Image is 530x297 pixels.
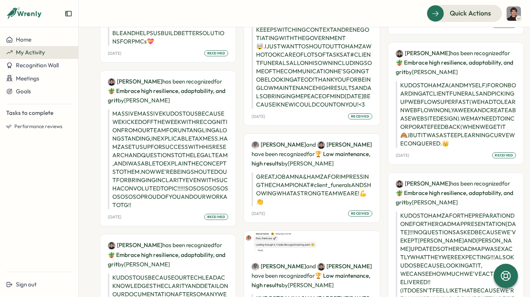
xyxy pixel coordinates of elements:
[317,141,372,149] a: Hamza Atique[PERSON_NAME]
[108,51,121,56] p: [DATE]
[317,262,372,271] a: Hamza Atique[PERSON_NAME]
[307,272,315,279] span: for
[65,10,72,17] button: Expand sidebar
[214,78,222,85] span: for
[108,241,162,249] a: Hamza Atique[PERSON_NAME]
[396,180,403,188] img: Hamza Atique
[502,49,510,57] span: for
[108,77,228,105] p: has been recognized by [PERSON_NAME]
[108,87,225,104] span: 🪴 Embrace high resilience, adaptability, and grit
[252,263,259,271] img: Amna Khattak
[252,261,372,290] p: have been recognized by [PERSON_NAME]
[396,49,450,57] a: Hamza Atique[PERSON_NAME]
[214,241,222,249] span: for
[252,140,372,168] p: have been recognized by [PERSON_NAME]
[252,141,306,149] a: Amna Khattak[PERSON_NAME]
[396,48,516,77] p: has been recognized by [PERSON_NAME]
[16,88,31,95] span: Goals
[252,211,265,216] p: [DATE]
[252,114,265,119] p: [DATE]
[507,6,521,21] img: Hamza Atique
[502,180,510,187] span: for
[317,141,325,149] img: Hamza Atique
[252,141,259,149] img: Amna Khattak
[495,153,513,158] span: received
[244,231,379,255] img: Recognition Image
[108,110,228,209] p: MASSIVE MASSIVE KUDOS TO US BECAUSE WE KICKED OFF THE WEEK WITH RECOGNITION FROM OUR TEAM FOR UNT...
[307,150,315,158] span: for
[252,272,370,289] span: 🏆 Low maintenance, high results
[450,8,491,18] span: Quick Actions
[252,262,306,271] a: Amna Khattak[PERSON_NAME]
[306,262,316,271] span: and
[317,263,325,271] img: Hamza Atique
[16,36,31,43] span: Home
[207,214,225,220] span: received
[351,114,369,119] span: received
[108,215,121,220] p: [DATE]
[396,153,409,158] p: [DATE]
[252,173,372,206] p: GREAT JOB AMNA & HAMZA FOR IMPRESSING THE CHAMPION AT #client_funerals AND SHOWING WHAT A STRONG ...
[16,75,39,82] span: Meetings
[108,242,115,249] img: Hamza Atique
[6,109,72,117] p: Tasks to complete
[108,78,115,86] img: Hamza Atique
[108,240,228,269] p: has been recognized by [PERSON_NAME]
[16,62,59,69] span: Recognition Wall
[427,5,502,22] button: Quick Actions
[16,49,45,56] span: My Activity
[396,50,403,57] img: Hamza Atique
[306,141,316,149] span: and
[108,77,162,86] a: Hamza Atique[PERSON_NAME]
[351,211,369,216] span: received
[16,281,37,288] span: Sign out
[14,123,62,130] span: Performance reviews
[396,59,513,76] span: 🪴 Embrace high resilience, adaptability, and grit
[396,189,513,206] span: 🪴 Embrace high resilience, adaptability, and grit
[108,251,225,268] span: 🪴 Embrace high resilience, adaptability, and grit
[207,51,225,56] span: received
[396,179,450,188] a: Hamza Atique[PERSON_NAME]
[396,81,516,148] p: KUDOS TO HAMZA (AND MYSELF) FOR ONBOARDING AT CLIENT FUNERALS AND PICKING UP WEBFLOW SUPER FAST (...
[396,179,516,207] p: has been recognized by [PERSON_NAME]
